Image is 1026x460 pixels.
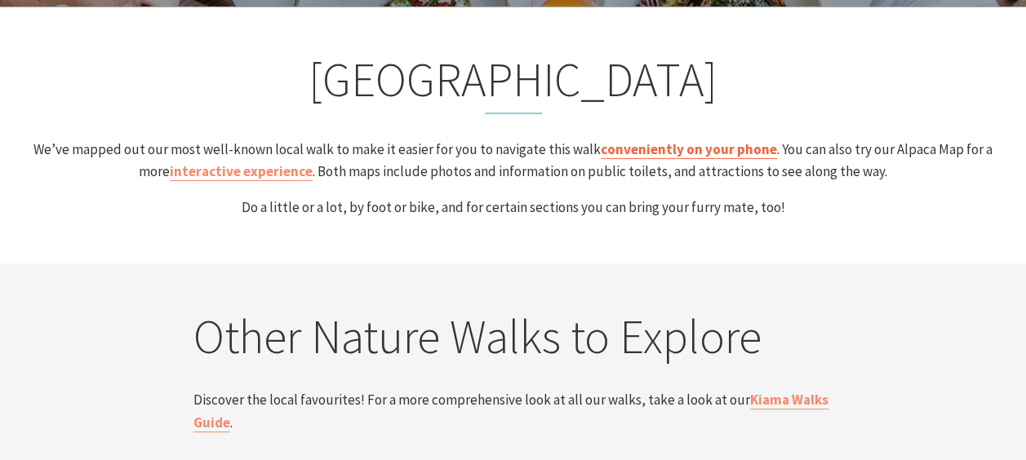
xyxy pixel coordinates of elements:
[170,162,313,181] a: interactive experience
[193,391,828,431] span: Discover the local favourites! For a more comprehensive look at all our walks, take a look at our .
[601,140,777,159] a: conveniently on your phone
[242,198,785,216] span: Do a little or a lot, by foot or bike, and for certain sections you can bring your furry mate, too!
[33,140,993,181] span: We’ve mapped out our most well-known local walk to make it easier for you to navigate this walk ....
[193,308,833,365] h2: Other Nature Walks to Explore
[193,391,828,431] a: Kiama Walks Guide
[30,51,997,115] h2: [GEOGRAPHIC_DATA]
